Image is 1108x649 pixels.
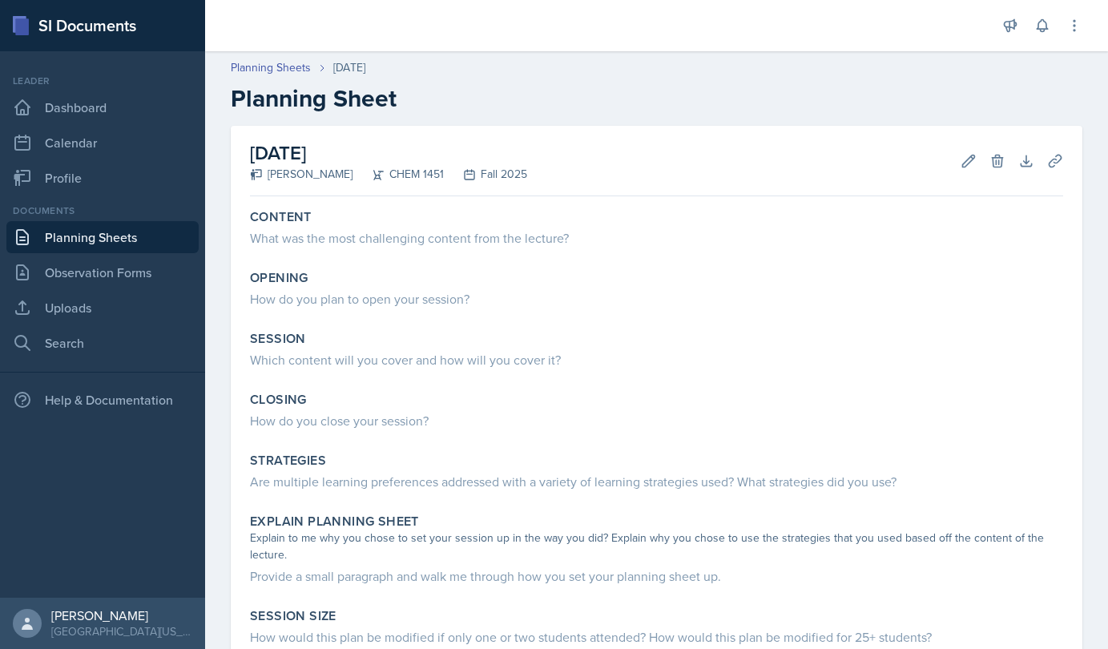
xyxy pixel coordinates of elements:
h2: [DATE] [250,139,527,167]
div: [GEOGRAPHIC_DATA][US_STATE] [51,623,192,639]
a: Dashboard [6,91,199,123]
div: [DATE] [333,59,365,76]
h2: Planning Sheet [231,84,1082,113]
div: What was the most challenging content from the lecture? [250,228,1063,248]
div: [PERSON_NAME] [250,166,353,183]
a: Observation Forms [6,256,199,288]
label: Content [250,209,312,225]
a: Planning Sheets [6,221,199,253]
label: Session Size [250,608,336,624]
div: Help & Documentation [6,384,199,416]
a: Uploads [6,292,199,324]
div: How do you plan to open your session? [250,289,1063,308]
div: Which content will you cover and how will you cover it? [250,350,1063,369]
div: Explain to me why you chose to set your session up in the way you did? Explain why you chose to u... [250,530,1063,563]
a: Search [6,327,199,359]
label: Opening [250,270,308,286]
div: Provide a small paragraph and walk me through how you set your planning sheet up. [250,566,1063,586]
a: Planning Sheets [231,59,311,76]
div: Leader [6,74,199,88]
a: Profile [6,162,199,194]
div: Fall 2025 [444,166,527,183]
div: How would this plan be modified if only one or two students attended? How would this plan be modi... [250,627,1063,647]
label: Strategies [250,453,326,469]
div: CHEM 1451 [353,166,444,183]
label: Closing [250,392,307,408]
div: Documents [6,204,199,218]
div: [PERSON_NAME] [51,607,192,623]
div: Are multiple learning preferences addressed with a variety of learning strategies used? What stra... [250,472,1063,491]
label: Explain Planning Sheet [250,514,419,530]
a: Calendar [6,127,199,159]
label: Session [250,331,306,347]
div: How do you close your session? [250,411,1063,430]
